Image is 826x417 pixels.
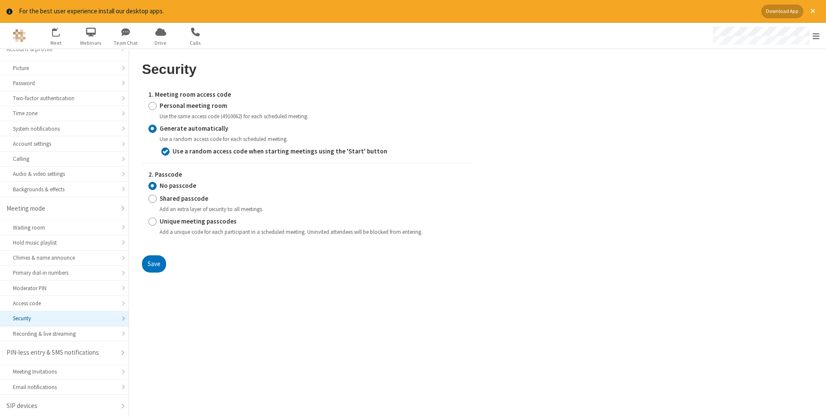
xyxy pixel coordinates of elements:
[705,23,826,49] div: Open menu
[761,5,803,18] button: Download App
[160,181,196,190] strong: No passcode
[6,44,116,54] div: Account & profile
[13,254,116,262] div: Chimes & name announce
[160,135,466,143] div: Use a random access code for each scheduled meeting.
[13,269,116,277] div: Primary dial-in numbers
[3,23,35,49] button: Logo
[13,140,116,148] div: Account settings
[806,5,820,18] button: Close alert
[142,62,472,77] h2: Security
[13,79,116,87] div: Password
[160,112,466,120] div: Use the same access code (4910062) for each scheduled meeting.
[148,90,466,100] label: 1. Meeting room access code
[160,205,466,213] div: Add an extra layer of security to all meetings.
[160,194,208,202] strong: Shared passcode
[57,28,65,34] div: 13
[13,239,116,247] div: Hold music playlist
[13,29,26,42] img: QA Selenium DO NOT DELETE OR CHANGE
[13,185,116,193] div: Backgrounds & effects
[160,124,228,132] strong: Generate automatically
[160,101,227,110] strong: Personal meeting room
[13,125,116,133] div: System notifications
[19,6,755,16] div: For the best user experience install our desktop apps.
[6,348,116,358] div: PIN-less entry & SMS notifications
[142,255,166,273] button: Save
[13,224,116,232] div: Waiting room
[148,170,466,180] label: 2. Passcode
[6,204,116,214] div: Meeting mode
[13,330,116,338] div: Recording & live streaming
[13,368,116,376] div: Meeting Invitations
[75,39,107,47] span: Webinars
[13,299,116,307] div: Access code
[110,39,142,47] span: Team Chat
[13,64,116,72] div: Picture
[173,147,387,155] strong: Use a random access code when starting meetings using the 'Start' button
[13,314,116,322] div: Security
[13,284,116,292] div: Moderator PIN
[13,155,116,163] div: Calling
[6,401,116,411] div: SIP devices
[160,217,237,225] strong: Unique meeting passcodes
[179,39,212,47] span: Calls
[13,109,116,117] div: Time zone
[160,228,466,236] div: Add a unique code for each participant in a scheduled meeting. Uninvited attendees will be blocke...
[145,39,177,47] span: Drive
[13,170,116,178] div: Audio & video settings
[13,383,116,391] div: Email notifications
[40,39,72,47] span: Meet
[13,94,116,102] div: Two-factor authentication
